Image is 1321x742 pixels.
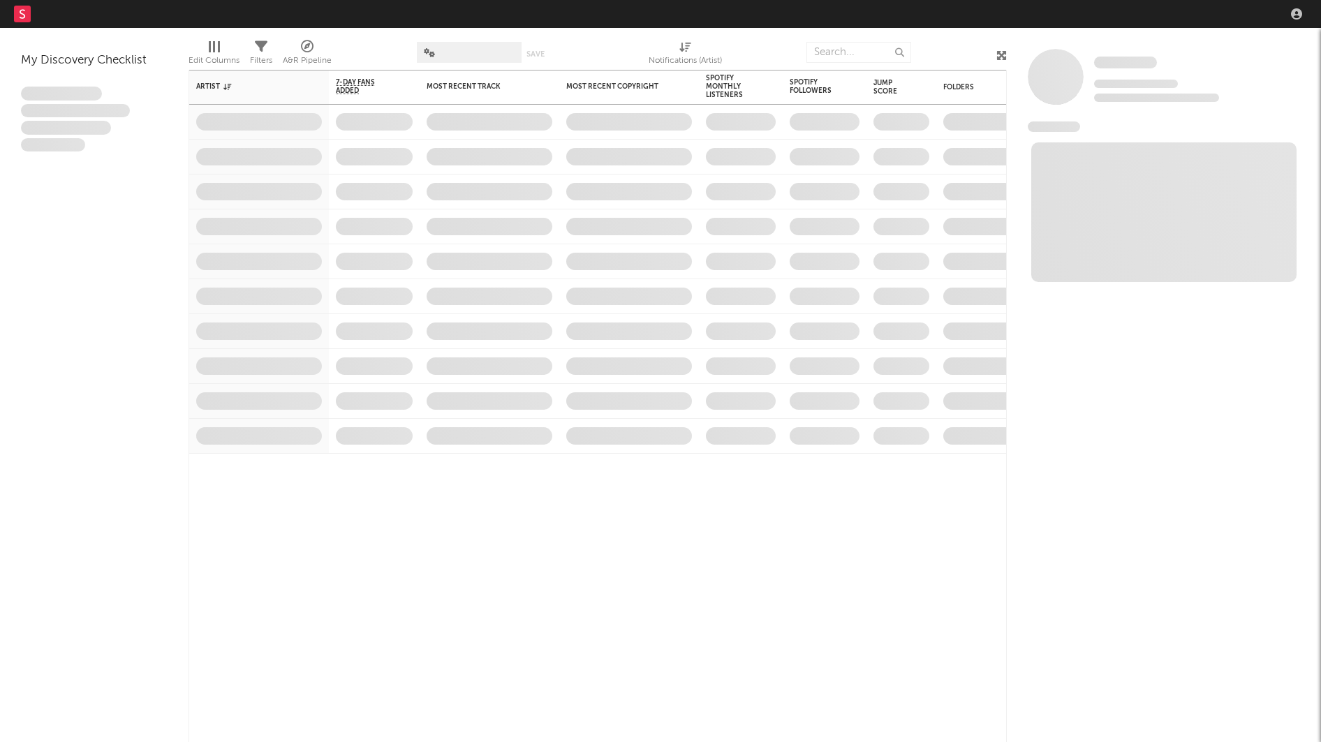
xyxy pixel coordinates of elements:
[526,50,545,58] button: Save
[649,52,722,69] div: Notifications (Artist)
[943,83,1048,91] div: Folders
[283,52,332,69] div: A&R Pipeline
[706,74,755,99] div: Spotify Monthly Listeners
[649,35,722,75] div: Notifications (Artist)
[21,104,130,118] span: Integer aliquet in purus et
[1028,121,1080,132] span: News Feed
[283,35,332,75] div: A&R Pipeline
[1094,56,1157,70] a: Some Artist
[21,52,168,69] div: My Discovery Checklist
[21,87,102,101] span: Lorem ipsum dolor
[873,79,908,96] div: Jump Score
[21,121,111,135] span: Praesent ac interdum
[196,82,301,91] div: Artist
[250,35,272,75] div: Filters
[21,138,85,152] span: Aliquam viverra
[806,42,911,63] input: Search...
[1094,57,1157,68] span: Some Artist
[427,82,531,91] div: Most Recent Track
[336,78,392,95] span: 7-Day Fans Added
[790,78,839,95] div: Spotify Followers
[1094,80,1178,88] span: Tracking Since: [DATE]
[189,35,239,75] div: Edit Columns
[1094,94,1219,102] span: 0 fans last week
[189,52,239,69] div: Edit Columns
[250,52,272,69] div: Filters
[566,82,671,91] div: Most Recent Copyright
